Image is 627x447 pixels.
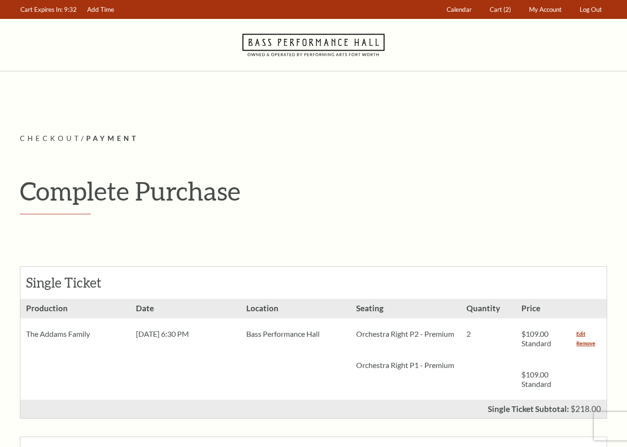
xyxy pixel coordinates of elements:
span: 9:32 [64,6,77,13]
a: Cart (2) [485,0,516,19]
span: $109.00 Standard [521,329,551,348]
a: My Account [525,0,566,19]
span: $218.00 [571,404,601,414]
a: Edit [576,329,585,339]
span: Bass Performance Hall [246,329,320,338]
h3: Location [241,299,350,318]
a: Remove [576,339,595,348]
p: Single Ticket Subtotal: [488,405,569,413]
span: (2) [503,6,511,13]
h3: Seating [350,299,460,318]
h3: Price [516,299,571,318]
div: The Addams Family [20,318,130,350]
h3: Production [20,299,130,318]
span: Cart Expires In: [20,6,63,13]
span: $109.00 Standard [521,370,551,388]
a: Log Out [575,0,607,19]
p: 2 [466,329,510,339]
p: Orchestra Right P2 - Premium [356,329,455,339]
h2: Single Ticket [26,275,130,291]
h1: Complete Purchase [20,175,607,206]
a: Calendar [442,0,476,19]
p: / [20,133,607,145]
span: Payment [86,134,139,142]
p: Orchestra Right P1 - Premium [356,360,455,370]
span: Checkout [20,134,81,142]
a: Add Time [83,0,119,19]
h3: Date [130,299,240,318]
span: Cart [490,6,502,13]
h3: Quantity [461,299,516,318]
span: Calendar [447,6,472,13]
div: [DATE] 6:30 PM [130,318,240,350]
span: My Account [529,6,562,13]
